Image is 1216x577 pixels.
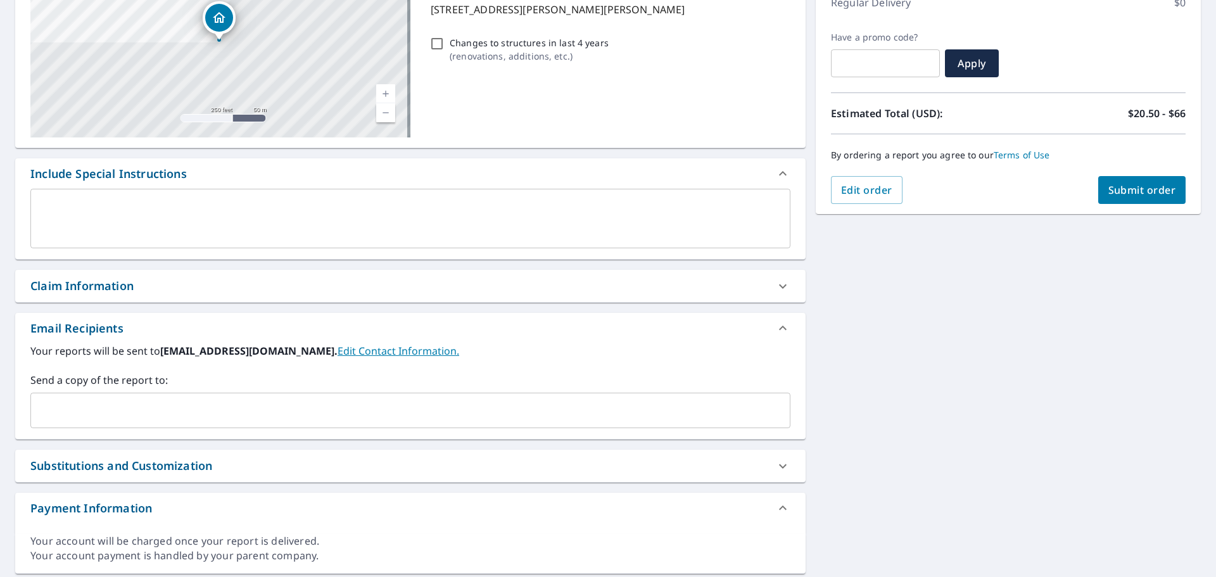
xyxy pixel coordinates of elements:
[30,343,790,358] label: Your reports will be sent to
[376,103,395,122] a: Current Level 17, Zoom Out
[15,158,806,189] div: Include Special Instructions
[30,500,152,517] div: Payment Information
[450,36,609,49] p: Changes to structures in last 4 years
[30,548,790,563] div: Your account payment is handled by your parent company.
[945,49,999,77] button: Apply
[831,176,902,204] button: Edit order
[431,2,785,17] p: [STREET_ADDRESS][PERSON_NAME][PERSON_NAME]
[831,149,1186,161] p: By ordering a report you agree to our
[15,493,806,523] div: Payment Information
[30,165,187,182] div: Include Special Instructions
[831,106,1008,121] p: Estimated Total (USD):
[30,320,123,337] div: Email Recipients
[338,344,459,358] a: EditContactInfo
[841,183,892,197] span: Edit order
[831,32,940,43] label: Have a promo code?
[1098,176,1186,204] button: Submit order
[15,313,806,343] div: Email Recipients
[450,49,609,63] p: ( renovations, additions, etc. )
[30,534,790,548] div: Your account will be charged once your report is delivered.
[30,277,134,295] div: Claim Information
[30,372,790,388] label: Send a copy of the report to:
[30,457,212,474] div: Substitutions and Customization
[994,149,1050,161] a: Terms of Use
[955,56,989,70] span: Apply
[203,1,236,41] div: Dropped pin, building 1, Residential property, 336 Timber Ln Jackson, MO 63755
[1108,183,1176,197] span: Submit order
[1128,106,1186,121] p: $20.50 - $66
[376,84,395,103] a: Current Level 17, Zoom In
[160,344,338,358] b: [EMAIL_ADDRESS][DOMAIN_NAME].
[15,270,806,302] div: Claim Information
[15,450,806,482] div: Substitutions and Customization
